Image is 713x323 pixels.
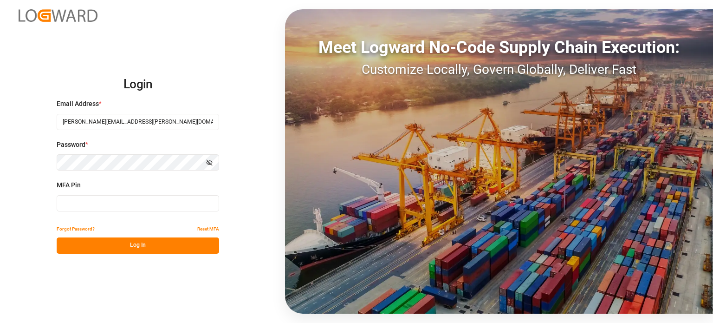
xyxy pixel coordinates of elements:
h2: Login [57,70,219,99]
span: Password [57,140,85,150]
div: Meet Logward No-Code Supply Chain Execution: [285,35,713,60]
button: Log In [57,237,219,254]
input: Enter your email [57,114,219,130]
img: Logward_new_orange.png [19,9,97,22]
div: Customize Locally, Govern Globally, Deliver Fast [285,60,713,79]
button: Reset MFA [197,221,219,237]
button: Forgot Password? [57,221,95,237]
span: Email Address [57,99,99,109]
span: MFA Pin [57,180,81,190]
